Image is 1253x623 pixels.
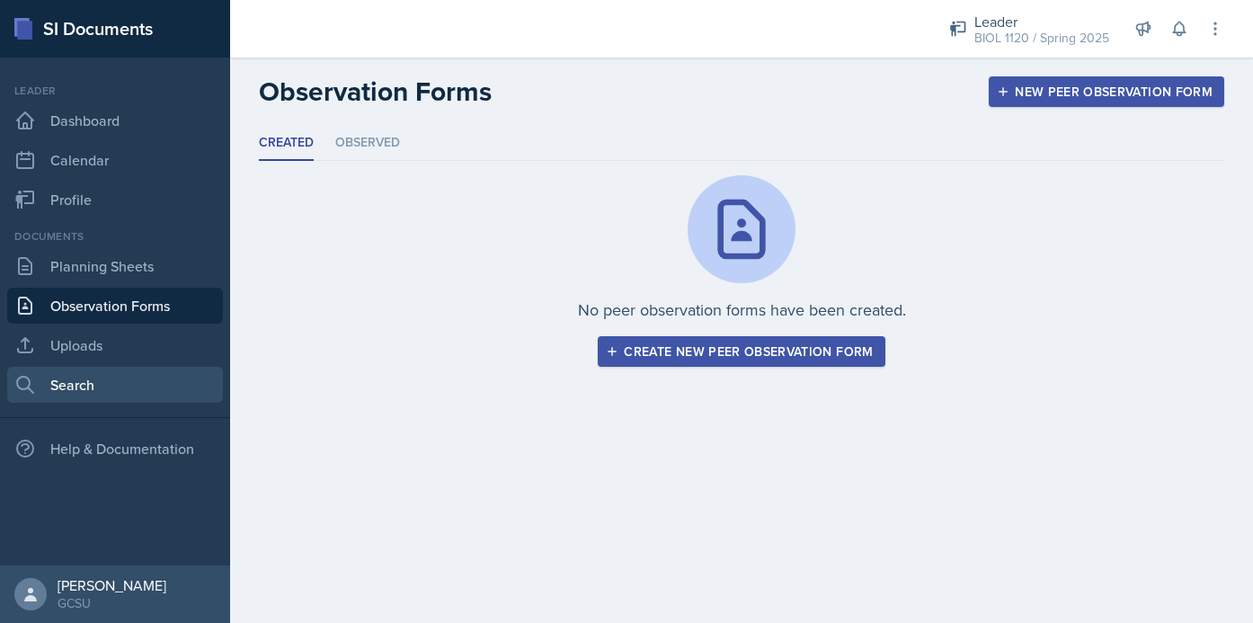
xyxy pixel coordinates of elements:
[7,182,223,218] a: Profile
[7,431,223,467] div: Help & Documentation
[974,11,1109,32] div: Leader
[335,126,400,161] li: Observed
[974,29,1109,48] div: BIOL 1120 / Spring 2025
[7,367,223,403] a: Search
[7,83,223,99] div: Leader
[7,327,223,363] a: Uploads
[58,594,166,612] div: GCSU
[609,344,873,359] div: Create new peer observation form
[7,142,223,178] a: Calendar
[989,76,1224,107] button: New Peer Observation Form
[1000,85,1213,99] div: New Peer Observation Form
[259,76,492,108] h2: Observation Forms
[578,298,906,322] p: No peer observation forms have been created.
[7,248,223,284] a: Planning Sheets
[58,576,166,594] div: [PERSON_NAME]
[7,288,223,324] a: Observation Forms
[259,126,314,161] li: Created
[7,228,223,245] div: Documents
[7,102,223,138] a: Dashboard
[598,336,884,367] button: Create new peer observation form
